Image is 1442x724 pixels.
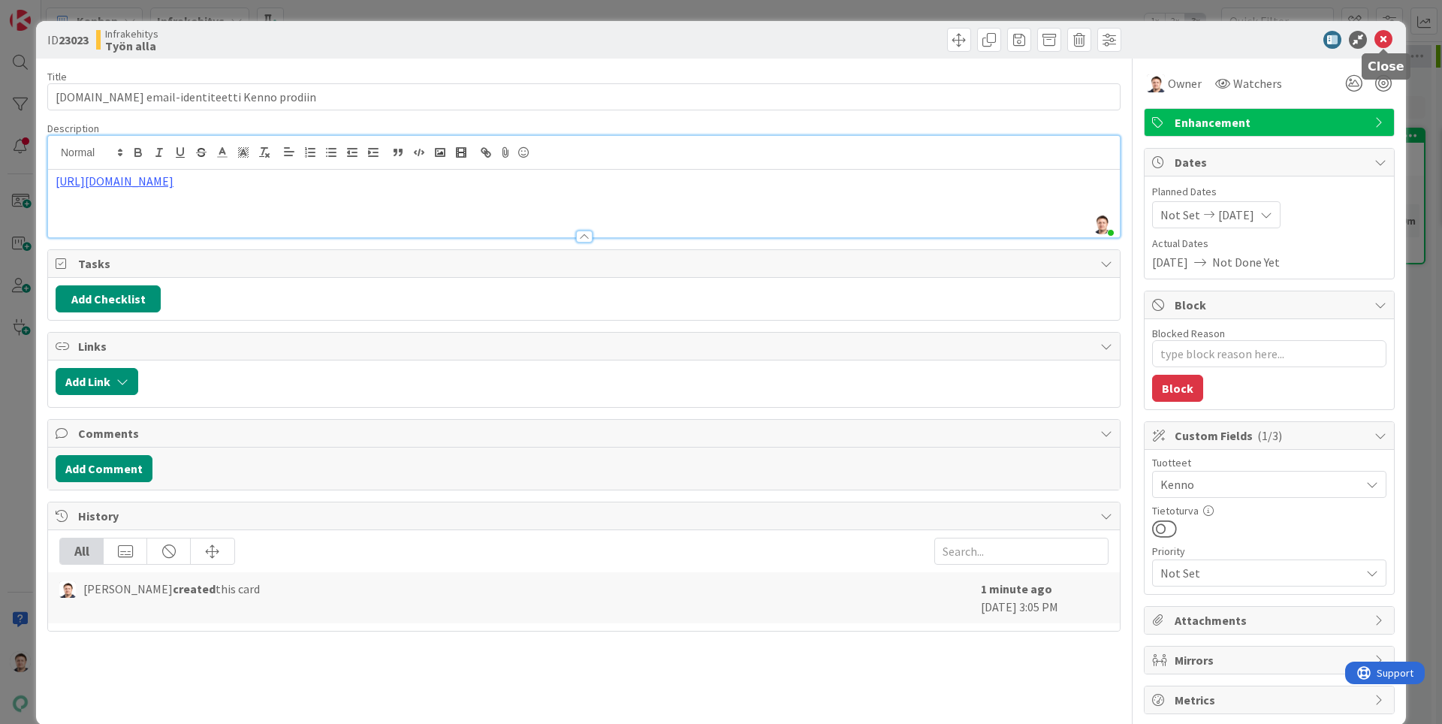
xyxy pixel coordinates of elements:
span: Not Set [1160,206,1200,224]
label: Title [47,70,67,83]
span: Description [47,122,99,135]
span: Links [78,337,1093,355]
span: Not Set [1160,563,1353,584]
b: 23023 [59,32,89,47]
span: Metrics [1175,691,1367,709]
img: kWwg3ioFEd9OAiWkb1MriuCTSdeObmx7.png [1091,213,1112,234]
img: TG [1147,74,1165,92]
span: Not Done Yet [1212,253,1280,271]
span: [DATE] [1152,253,1188,271]
span: Enhancement [1175,113,1367,131]
button: Block [1152,375,1203,402]
b: created [173,581,216,596]
div: All [60,538,104,564]
span: ( 1/3 ) [1257,428,1282,443]
span: Actual Dates [1152,236,1386,252]
div: Tietoturva [1152,505,1386,516]
span: Infrakehitys [105,28,158,40]
span: Watchers [1233,74,1282,92]
span: Block [1175,296,1367,314]
span: [PERSON_NAME] this card [83,580,260,598]
span: Mirrors [1175,651,1367,669]
span: Dates [1175,153,1367,171]
span: Planned Dates [1152,184,1386,200]
b: 1 minute ago [981,581,1052,596]
span: Support [32,2,68,20]
input: Search... [934,538,1109,565]
div: Priority [1152,546,1386,557]
img: TG [59,581,76,598]
span: Tasks [78,255,1093,273]
a: [URL][DOMAIN_NAME] [56,173,173,189]
span: ID [47,31,89,49]
span: [DATE] [1218,206,1254,224]
span: Kenno [1160,475,1360,493]
button: Add Link [56,368,138,395]
label: Blocked Reason [1152,327,1225,340]
span: Attachments [1175,611,1367,629]
span: Custom Fields [1175,427,1367,445]
input: type card name here... [47,83,1121,110]
div: Tuotteet [1152,457,1386,468]
span: History [78,507,1093,525]
button: Add Checklist [56,285,161,312]
b: Työn alla [105,40,158,52]
span: Owner [1168,74,1202,92]
span: Comments [78,424,1093,442]
div: [DATE] 3:05 PM [981,580,1109,616]
button: Add Comment [56,455,152,482]
h5: Close [1368,59,1404,74]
